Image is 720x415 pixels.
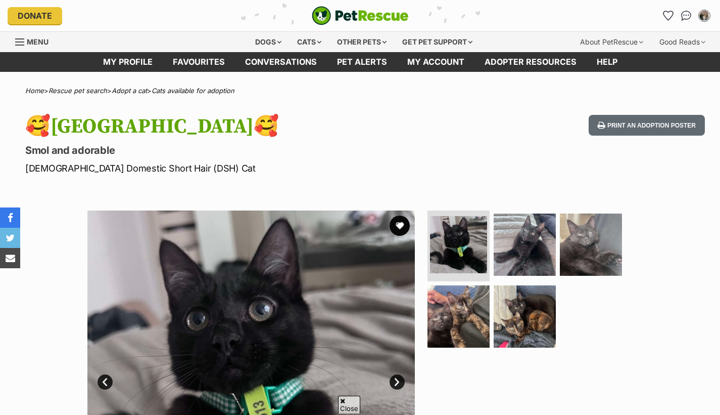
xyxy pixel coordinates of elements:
a: Prev [98,375,113,390]
a: conversations [235,52,327,72]
div: Dogs [248,32,289,52]
a: Pet alerts [327,52,397,72]
img: Photo of 🥰Salem🥰 [430,216,487,273]
a: My profile [93,52,163,72]
h1: 🥰[GEOGRAPHIC_DATA]🥰 [25,115,439,138]
button: My account [696,8,712,24]
a: Menu [15,32,56,50]
a: Cats available for adoption [152,87,234,95]
a: Adopt a cat [112,87,147,95]
a: Favourites [660,8,676,24]
div: Good Reads [652,32,712,52]
button: favourite [390,216,410,236]
img: Photo of 🥰Salem🥰 [427,285,490,348]
img: Linh Nguyen profile pic [699,11,709,21]
button: Print an adoption poster [589,115,705,136]
img: chat-41dd97257d64d25036548639549fe6c8038ab92f7586957e7f3b1b290dea8141.svg [681,11,692,21]
div: Get pet support [395,32,479,52]
a: My account [397,52,474,72]
img: Photo of 🥰Salem🥰 [494,285,556,348]
img: Photo of 🥰Salem🥰 [560,214,622,276]
div: About PetRescue [573,32,650,52]
a: Conversations [678,8,694,24]
ul: Account quick links [660,8,712,24]
a: Donate [8,7,62,24]
img: Photo of 🥰Salem🥰 [494,214,556,276]
a: Help [587,52,628,72]
span: Close [338,396,360,413]
a: Favourites [163,52,235,72]
a: Rescue pet search [49,87,107,95]
p: Smol and adorable [25,143,439,157]
span: Menu [27,37,49,46]
a: Next [390,375,405,390]
a: PetRescue [312,6,409,25]
a: Home [25,87,44,95]
a: Adopter resources [474,52,587,72]
p: [DEMOGRAPHIC_DATA] Domestic Short Hair (DSH) Cat [25,161,439,175]
div: Cats [290,32,328,52]
img: logo-cat-932fe2b9b8326f06289b0f2fb663e598f794de774fb13d1741a6617ecf9a85b4.svg [312,6,409,25]
div: Other pets [330,32,394,52]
